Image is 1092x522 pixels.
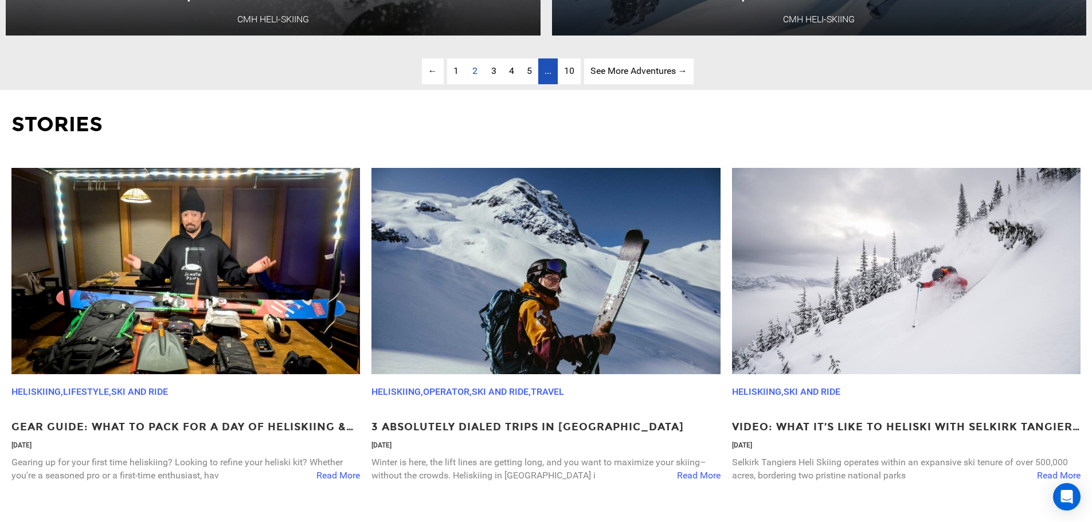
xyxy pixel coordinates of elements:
[584,58,694,84] a: See More Adventures → page
[529,386,531,397] span: ,
[466,58,484,84] span: 2
[109,386,111,397] span: ,
[1053,483,1081,511] div: Open Intercom Messenger
[509,65,514,76] span: 4
[11,386,61,397] a: Heliskiing
[371,168,720,374] img: unnamed-800x500.jpeg
[371,420,720,435] a: 3 Absolutely Dialed Trips in [GEOGRAPHIC_DATA]
[453,65,459,76] span: 1
[677,469,721,482] span: Read More
[732,168,1081,374] img: operator_gallery_a00d61037e8b0939feebc9800f11fbb4-800x500.jpg
[491,65,496,76] span: 3
[732,386,781,397] a: Heliskiing
[111,386,168,397] a: Ski and Ride
[61,386,63,397] span: ,
[421,386,423,397] span: ,
[63,386,109,397] a: Lifestyle
[371,456,720,482] p: Winter is here, the lift lines are getting long, and you want to maximize your skiing–without the...
[11,110,1081,139] p: Stories
[11,456,360,482] p: Gearing up for your first time heliskiing? Looking to refine your heliski kit? Whether you're a s...
[11,441,360,450] p: [DATE]
[472,386,529,397] a: Ski and Ride
[564,65,574,76] span: 10
[732,420,1081,435] a: Video: What It’s Like to Heliski With Selkirk Tangiers Heli Skiing
[732,456,1081,482] p: Selkirk Tangiers Heli Skiing operates within an expansive ski tenure of over 500,000 acres, borde...
[545,65,551,76] span: ...
[11,168,360,374] img: gear-1-2-800x500.jpg
[371,386,421,397] a: Heliskiing
[531,386,564,397] a: Travel
[371,441,720,450] p: [DATE]
[784,386,840,397] a: Ski and Ride
[1037,469,1081,482] span: Read More
[316,469,360,482] span: Read More
[781,386,784,397] span: ,
[399,58,694,84] ul: Pagination
[422,58,444,84] a: ← page
[11,420,360,435] a: Gear Guide: What To Pack For A Day Of Heliskiing & Backcountry Skiing
[527,65,532,76] span: 5
[423,386,469,397] a: Operator
[732,441,1081,450] p: [DATE]
[469,386,472,397] span: ,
